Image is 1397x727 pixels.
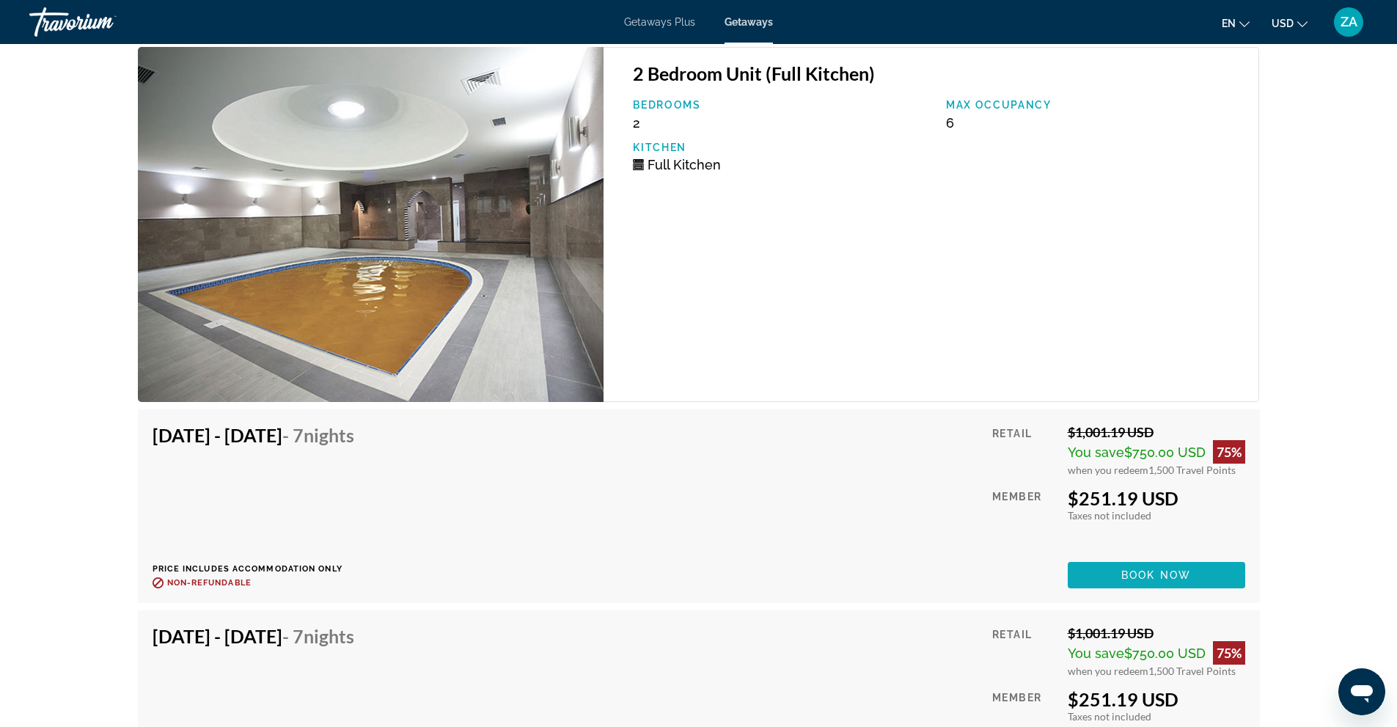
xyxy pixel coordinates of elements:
[946,99,1244,111] p: Max Occupancy
[29,3,176,41] a: Travorium
[304,424,354,446] span: Nights
[1341,15,1357,29] span: ZA
[1121,569,1191,581] span: Book now
[167,578,252,588] span: Non-refundable
[1068,464,1148,476] span: when you redeem
[1068,424,1245,440] div: $1,001.19 USD
[1068,625,1245,641] div: $1,001.19 USD
[946,115,954,131] span: 6
[633,62,1244,84] h3: 2 Bedroom Unit (Full Kitchen)
[1068,509,1151,522] span: Taxes not included
[304,625,354,647] span: Nights
[1068,646,1124,661] span: You save
[633,99,931,111] p: Bedrooms
[1330,7,1368,37] button: User Menu
[1222,12,1250,34] button: Change language
[1068,665,1148,677] span: when you redeem
[1222,18,1236,29] span: en
[1068,710,1151,723] span: Taxes not included
[992,487,1056,551] div: Member
[1338,668,1385,715] iframe: Кнопка запуска окна обмена сообщениями
[1272,12,1308,34] button: Change currency
[1213,641,1245,665] div: 75%
[1068,487,1245,509] div: $251.19 USD
[153,625,354,647] h4: [DATE] - [DATE]
[138,47,604,402] img: Akropol Termal
[1124,646,1206,661] span: $750.00 USD
[1148,464,1236,476] span: 1,500 Travel Points
[1068,445,1124,460] span: You save
[1213,440,1245,464] div: 75%
[1272,18,1294,29] span: USD
[1148,665,1236,677] span: 1,500 Travel Points
[624,16,695,28] a: Getaways Plus
[725,16,773,28] a: Getaways
[633,115,640,131] span: 2
[153,564,365,574] p: Price includes accommodation only
[633,142,931,153] p: Kitchen
[992,424,1056,476] div: Retail
[1124,445,1206,460] span: $750.00 USD
[648,157,721,172] span: Full Kitchen
[1068,562,1245,588] button: Book now
[1068,688,1245,710] div: $251.19 USD
[992,625,1056,677] div: Retail
[282,625,354,647] span: - 7
[282,424,354,446] span: - 7
[153,424,354,446] h4: [DATE] - [DATE]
